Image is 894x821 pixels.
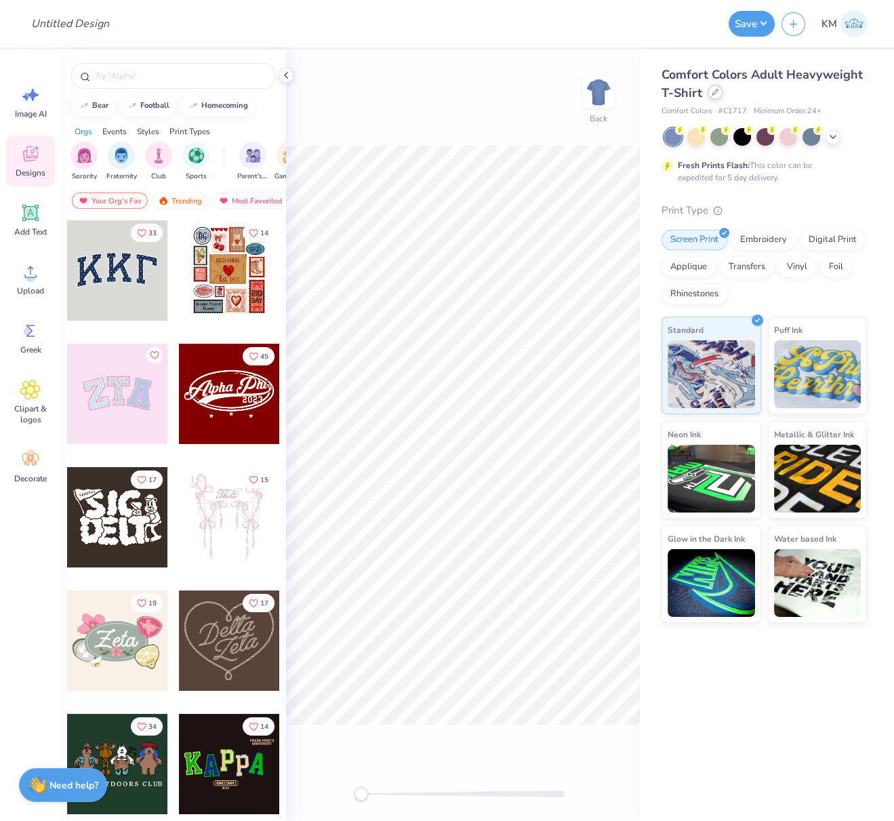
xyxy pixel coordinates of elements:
[275,142,306,182] button: filter button
[137,125,159,138] div: Styles
[145,142,172,182] button: filter button
[102,125,127,138] div: Events
[151,172,166,182] span: Club
[212,193,289,209] div: Most Favorited
[821,16,837,32] span: KM
[243,347,275,365] button: Like
[72,193,148,209] div: Your Org's Fav
[754,106,821,117] span: Minimum Order: 24 +
[731,230,796,250] div: Embroidery
[201,102,248,109] div: homecoming
[70,142,98,182] div: filter for Sorority
[72,172,97,182] span: Sorority
[590,113,607,125] div: Back
[237,172,268,182] span: Parent's Weekend
[283,148,298,163] img: Game Day Image
[106,142,137,182] button: filter button
[140,102,169,109] div: football
[127,102,138,110] img: trend_line.gif
[718,106,747,117] span: # C1717
[260,230,268,237] span: 14
[131,717,163,736] button: Like
[78,196,89,205] img: most_fav.gif
[662,203,867,218] div: Print Type
[354,787,368,801] div: Accessibility label
[668,427,701,441] span: Neon Ink
[662,230,727,250] div: Screen Print
[668,445,755,513] img: Neon Ink
[275,142,306,182] div: filter for Game Day
[114,148,129,163] img: Fraternity Image
[800,230,866,250] div: Digital Print
[106,172,137,182] span: Fraternity
[151,148,166,163] img: Club Image
[182,142,209,182] button: filter button
[8,403,53,425] span: Clipart & logos
[243,224,275,242] button: Like
[720,257,774,277] div: Transfers
[218,196,229,205] img: most_fav.gif
[188,148,204,163] img: Sports Image
[243,470,275,489] button: Like
[260,723,268,730] span: 14
[152,193,208,209] div: Trending
[131,594,163,612] button: Like
[778,257,816,277] div: Vinyl
[662,257,716,277] div: Applique
[148,600,157,607] span: 19
[774,445,861,513] img: Metallic & Glitter Ink
[774,323,802,337] span: Puff Ink
[119,96,176,116] button: football
[169,125,210,138] div: Print Types
[815,10,874,37] a: KM
[668,532,745,546] span: Glow in the Dark Ink
[260,353,268,360] span: 45
[774,427,854,441] span: Metallic & Glitter Ink
[145,142,172,182] div: filter for Club
[668,323,704,337] span: Standard
[158,196,169,205] img: trending.gif
[678,160,750,171] strong: Fresh Prints Flash:
[662,66,863,101] span: Comfort Colors Adult Heavyweight T-Shirt
[79,102,89,110] img: trend_line.gif
[840,10,868,37] img: Katrina Mae Mijares
[94,69,267,83] input: Try "Alpha"
[71,96,115,116] button: bear
[662,284,727,304] div: Rhinestones
[260,477,268,483] span: 15
[237,142,268,182] div: filter for Parent's Weekend
[20,344,41,355] span: Greek
[668,549,755,617] img: Glow in the Dark Ink
[16,167,45,178] span: Designs
[131,224,163,242] button: Like
[106,142,137,182] div: filter for Fraternity
[148,477,157,483] span: 17
[678,159,845,184] div: This color can be expedited for 5 day delivery.
[70,142,98,182] button: filter button
[237,142,268,182] button: filter button
[182,142,209,182] div: filter for Sports
[20,10,120,37] input: Untitled Design
[820,257,852,277] div: Foil
[662,106,712,117] span: Comfort Colors
[14,473,47,484] span: Decorate
[243,594,275,612] button: Like
[17,285,44,296] span: Upload
[75,125,92,138] div: Orgs
[260,600,268,607] span: 17
[146,347,163,363] button: Like
[243,717,275,736] button: Like
[729,11,775,37] button: Save
[188,102,199,110] img: trend_line.gif
[14,226,47,237] span: Add Text
[131,470,163,489] button: Like
[186,172,207,182] span: Sports
[585,79,612,106] img: Back
[245,148,261,163] img: Parent's Weekend Image
[49,779,98,792] strong: Need help?
[275,172,306,182] span: Game Day
[92,102,108,109] div: bear
[668,340,755,408] img: Standard
[77,148,92,163] img: Sorority Image
[148,230,157,237] span: 33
